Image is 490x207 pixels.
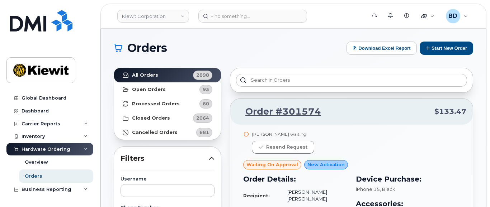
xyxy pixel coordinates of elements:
[356,174,460,184] h3: Device Purchase:
[114,97,221,111] a: Processed Orders60
[121,177,215,182] label: Username
[114,111,221,125] a: Closed Orders2064
[132,101,180,107] strong: Processed Orders
[196,115,209,121] span: 2064
[132,87,166,92] strong: Open Orders
[243,193,270,198] strong: Recipient:
[252,141,314,154] button: Resend request
[252,131,314,137] div: [PERSON_NAME] waiting
[127,43,167,53] span: Orders
[121,153,209,164] span: Filters
[237,105,321,118] a: Order #301574
[347,42,417,55] button: Download Excel Report
[459,176,485,202] iframe: Messenger Launcher
[434,106,466,117] span: $133.47
[203,86,209,93] span: 93
[196,72,209,78] span: 2898
[114,125,221,140] a: Cancelled Orders681
[114,82,221,97] a: Open Orders93
[199,129,209,136] span: 681
[266,144,307,150] span: Resend request
[243,174,347,184] h3: Order Details:
[132,115,170,121] strong: Closed Orders
[236,74,467,87] input: Search in orders
[203,100,209,107] span: 60
[132,72,158,78] strong: All Orders
[132,130,178,135] strong: Cancelled Orders
[307,161,345,168] span: New Activation
[380,186,395,192] span: , Black
[420,42,473,55] button: Start New Order
[114,68,221,82] a: All Orders2898
[356,186,380,192] span: iPhone 15
[281,186,347,205] td: [PERSON_NAME] [PERSON_NAME]
[246,161,298,168] span: Waiting On Approval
